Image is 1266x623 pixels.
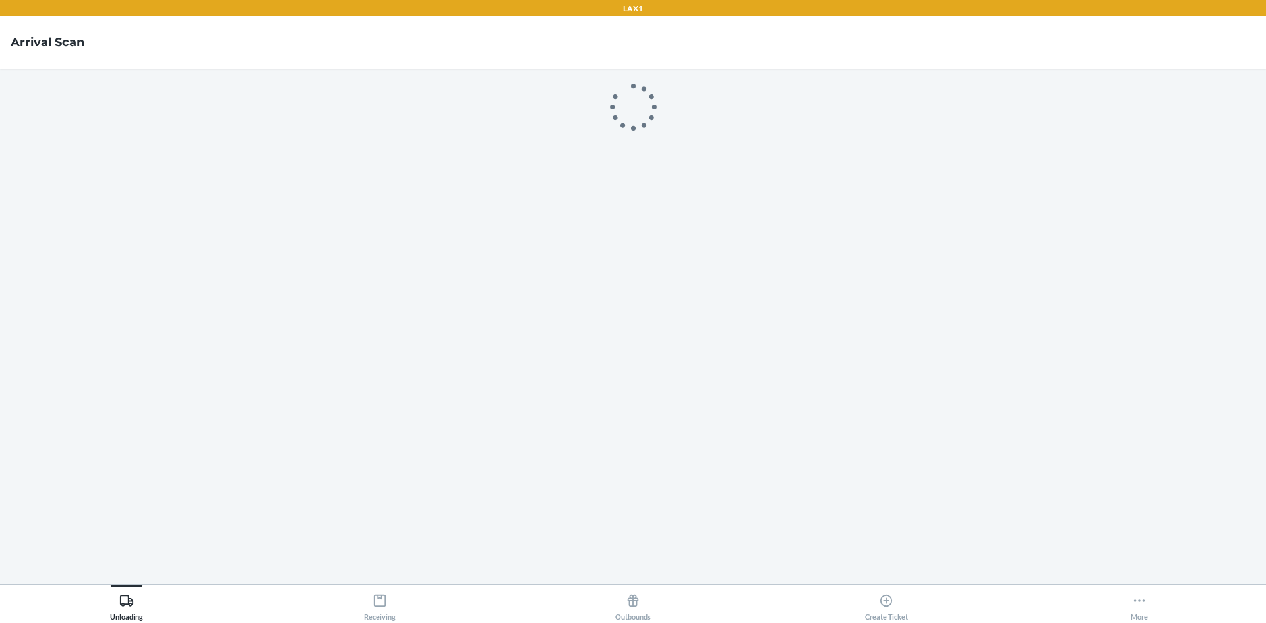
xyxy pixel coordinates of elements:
div: Outbounds [615,588,651,621]
div: More [1131,588,1148,621]
button: Receiving [253,585,506,621]
button: More [1013,585,1266,621]
button: Outbounds [506,585,760,621]
p: LAX1 [623,3,643,15]
h4: Arrival Scan [11,34,84,51]
button: Create Ticket [760,585,1013,621]
div: Create Ticket [865,588,908,621]
div: Unloading [110,588,143,621]
div: Receiving [364,588,396,621]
